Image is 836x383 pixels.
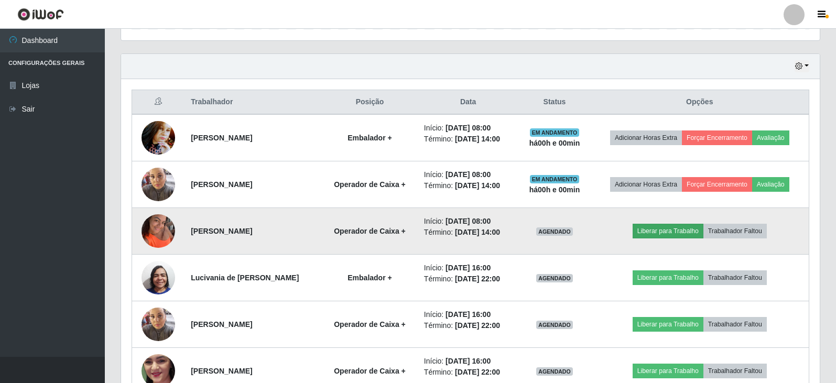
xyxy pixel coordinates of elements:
[703,270,767,285] button: Trabalhador Faltou
[752,130,789,145] button: Avaliação
[446,170,491,179] time: [DATE] 08:00
[424,134,513,145] li: Término:
[529,139,580,147] strong: há 00 h e 00 min
[682,130,752,145] button: Forçar Encerramento
[424,180,513,191] li: Término:
[633,364,703,378] button: Liberar para Trabalho
[334,320,406,329] strong: Operador de Caixa +
[191,134,252,142] strong: [PERSON_NAME]
[455,228,500,236] time: [DATE] 14:00
[752,177,789,192] button: Avaliação
[424,262,513,273] li: Início:
[424,227,513,238] li: Término:
[191,180,252,189] strong: [PERSON_NAME]
[530,128,580,137] span: EM ANDAMENTO
[184,90,322,115] th: Trabalhador
[424,123,513,134] li: Início:
[424,273,513,284] li: Término:
[529,185,580,194] strong: há 00 h e 00 min
[446,357,491,365] time: [DATE] 16:00
[424,309,513,320] li: Início:
[191,227,252,235] strong: [PERSON_NAME]
[348,134,392,142] strong: Embalador +
[418,90,519,115] th: Data
[334,367,406,375] strong: Operador de Caixa +
[142,302,175,346] img: 1752796864999.jpeg
[446,124,491,132] time: [DATE] 08:00
[142,209,175,253] img: 1758826713799.jpeg
[334,227,406,235] strong: Operador de Caixa +
[610,130,682,145] button: Adicionar Horas Extra
[536,367,573,376] span: AGENDADO
[424,216,513,227] li: Início:
[703,317,767,332] button: Trabalhador Faltou
[591,90,809,115] th: Opções
[703,224,767,238] button: Trabalhador Faltou
[142,255,175,300] img: 1624326628117.jpeg
[610,177,682,192] button: Adicionar Horas Extra
[191,320,252,329] strong: [PERSON_NAME]
[446,264,491,272] time: [DATE] 16:00
[633,224,703,238] button: Liberar para Trabalho
[142,162,175,206] img: 1752796864999.jpeg
[682,177,752,192] button: Forçar Encerramento
[191,273,299,282] strong: Lucivania de [PERSON_NAME]
[536,321,573,329] span: AGENDADO
[424,320,513,331] li: Término:
[142,115,175,160] img: 1632155042572.jpeg
[518,90,590,115] th: Status
[536,227,573,236] span: AGENDADO
[424,169,513,180] li: Início:
[334,180,406,189] strong: Operador de Caixa +
[455,135,500,143] time: [DATE] 14:00
[633,317,703,332] button: Liberar para Trabalho
[633,270,703,285] button: Liberar para Trabalho
[322,90,418,115] th: Posição
[530,175,580,183] span: EM ANDAMENTO
[536,274,573,282] span: AGENDADO
[446,310,491,319] time: [DATE] 16:00
[455,368,500,376] time: [DATE] 22:00
[455,321,500,330] time: [DATE] 22:00
[424,356,513,367] li: Início:
[455,275,500,283] time: [DATE] 22:00
[703,364,767,378] button: Trabalhador Faltou
[446,217,491,225] time: [DATE] 08:00
[424,367,513,378] li: Término:
[455,181,500,190] time: [DATE] 14:00
[17,8,64,21] img: CoreUI Logo
[348,273,392,282] strong: Embalador +
[191,367,252,375] strong: [PERSON_NAME]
